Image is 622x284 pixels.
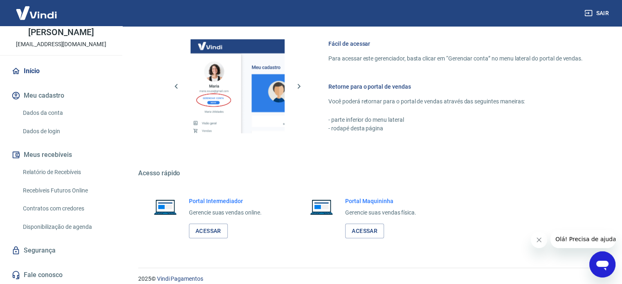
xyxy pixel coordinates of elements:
[138,275,602,283] p: 2025 ©
[328,124,583,133] p: - rodapé desta página
[16,40,106,49] p: [EMAIL_ADDRESS][DOMAIN_NAME]
[531,232,547,248] iframe: Fechar mensagem
[20,200,112,217] a: Contratos com credores
[345,197,416,205] h6: Portal Maquininha
[10,62,112,80] a: Início
[10,266,112,284] a: Fale conosco
[589,251,615,277] iframe: Botão para abrir a janela de mensagens
[10,0,63,25] img: Vindi
[28,28,94,37] p: [PERSON_NAME]
[20,164,112,181] a: Relatório de Recebíveis
[345,224,384,239] a: Acessar
[20,105,112,121] a: Dados da conta
[138,169,602,177] h5: Acesso rápido
[157,275,203,282] a: Vindi Pagamentos
[345,208,416,217] p: Gerencie suas vendas física.
[10,146,112,164] button: Meus recebíveis
[10,87,112,105] button: Meu cadastro
[328,116,583,124] p: - parte inferior do menu lateral
[189,208,262,217] p: Gerencie suas vendas online.
[304,197,339,217] img: Imagem de um notebook aberto
[189,224,228,239] a: Acessar
[550,230,615,248] iframe: Mensagem da empresa
[189,197,262,205] h6: Portal Intermediador
[5,6,69,12] span: Olá! Precisa de ajuda?
[20,123,112,140] a: Dados de login
[148,197,182,217] img: Imagem de um notebook aberto
[328,83,583,91] h6: Retorne para o portal de vendas
[10,242,112,259] a: Segurança
[328,97,583,106] p: Você poderá retornar para o portal de vendas através das seguintes maneiras:
[583,6,612,21] button: Sair
[20,182,112,199] a: Recebíveis Futuros Online
[20,219,112,235] a: Disponibilização de agenda
[328,40,583,48] h6: Fácil de acessar
[328,54,583,63] p: Para acessar este gerenciador, basta clicar em “Gerenciar conta” no menu lateral do portal de ven...
[191,39,285,133] img: Imagem da dashboard mostrando o botão de gerenciar conta na sidebar no lado esquerdo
